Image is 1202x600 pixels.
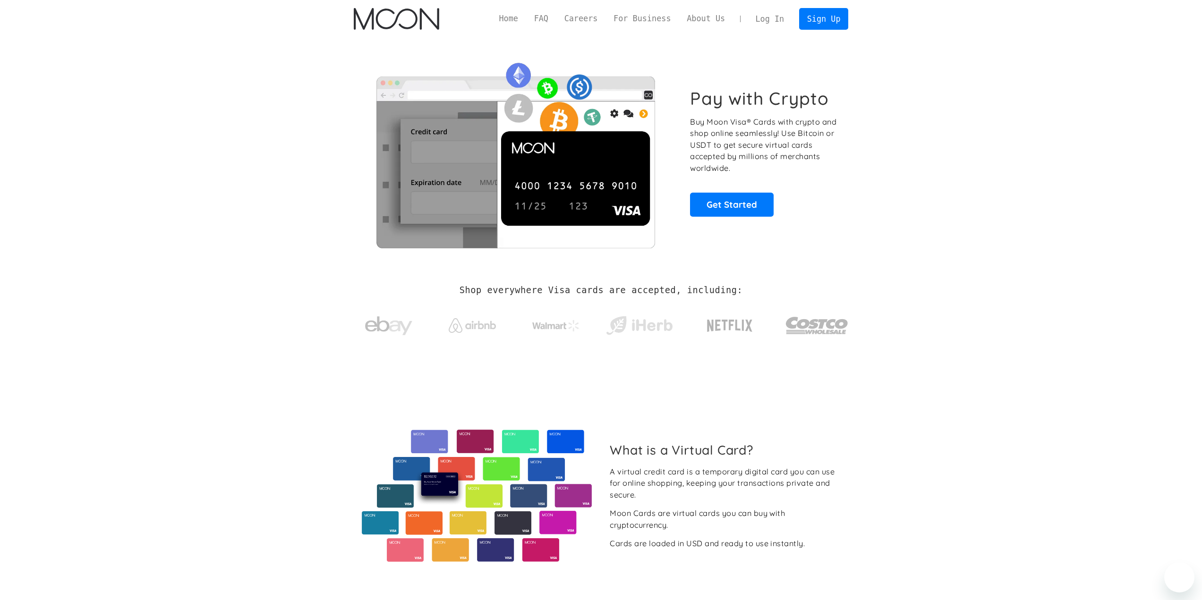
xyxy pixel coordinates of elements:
[460,285,742,296] h2: Shop everywhere Visa cards are accepted, including:
[679,13,733,25] a: About Us
[688,304,772,342] a: Netflix
[690,88,829,109] h1: Pay with Crypto
[690,193,774,216] a: Get Started
[610,466,841,501] div: A virtual credit card is a temporary digital card you can use for online shopping, keeping your t...
[491,13,526,25] a: Home
[604,313,674,338] img: iHerb
[449,318,496,333] img: Airbnb
[605,13,679,25] a: For Business
[799,8,848,29] a: Sign Up
[354,56,677,248] img: Moon Cards let you spend your crypto anywhere Visa is accepted.
[360,430,593,562] img: Virtual cards from Moon
[706,314,753,338] img: Netflix
[1164,562,1194,592] iframe: Botón para iniciar la ventana de mensajería
[748,8,792,29] a: Log In
[526,13,556,25] a: FAQ
[532,320,580,331] img: Walmart
[610,538,805,549] div: Cards are loaded in USD and ready to use instantly.
[690,116,838,174] p: Buy Moon Visa® Cards with crypto and shop online seamlessly! Use Bitcoin or USDT to get secure vi...
[354,8,439,30] img: Moon Logo
[520,311,591,336] a: Walmart
[610,442,841,457] h2: What is a Virtual Card?
[610,507,841,531] div: Moon Cards are virtual cards you can buy with cryptocurrency.
[365,311,412,341] img: ebay
[354,302,424,346] a: ebay
[785,308,849,343] img: Costco
[354,8,439,30] a: home
[785,298,849,348] a: Costco
[437,309,507,338] a: Airbnb
[604,304,674,343] a: iHerb
[556,13,605,25] a: Careers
